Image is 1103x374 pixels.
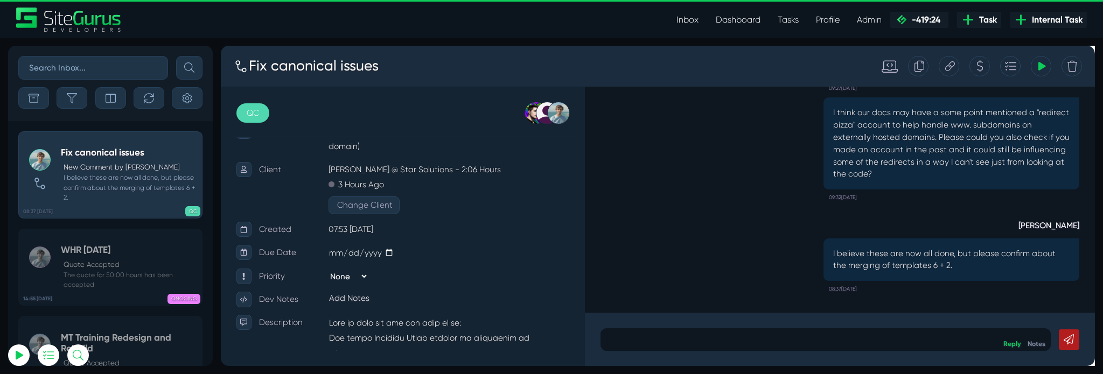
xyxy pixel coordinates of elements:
div: Copy this Task URL [756,11,777,32]
a: SiteGurus [16,8,122,32]
span: QC [185,206,200,216]
a: Dashboard [707,9,769,31]
button: Change Client [113,159,189,177]
p: Code to allow for 2 sitemaps on RHBS site (one for each domain) [113,82,367,114]
h5: Fix canonical issues [61,147,197,158]
span: Task [975,13,997,26]
div: Standard [685,13,713,30]
div: View Tracking Items [853,11,874,32]
p: New Comment by [PERSON_NAME] [64,162,197,173]
small: 09:27[DATE] [640,36,669,53]
input: Email [35,126,153,150]
div: Add to Task Drawer [820,11,842,32]
p: [PERSON_NAME] @ Star Solutions - 2:06 Hours [113,122,367,138]
a: Reply [824,309,842,317]
div: Duplicate this Task [723,11,745,32]
span: -419:24 [907,15,940,25]
button: Log In [35,190,153,213]
div: Create a Quote [788,11,809,32]
a: Task [957,12,1001,28]
a: 08:37 [DATE] Fix canonical issuesNew Comment by [PERSON_NAME] I believe these are now all done, b... [18,131,203,218]
b: 14:55 [DATE] [23,295,52,302]
input: Search Inbox... [18,56,168,80]
a: Inbox [668,9,707,31]
p: Priority [40,235,113,251]
span: ONGOING [167,294,200,304]
a: Profile [807,9,848,31]
p: Description [40,283,113,299]
p: I believe these are now all done, but please confirm about the merging of templates 6 + 2. [644,212,894,238]
a: QC [16,61,51,81]
a: Tasks [769,9,807,31]
small: I believe these are now all done, but please confirm about the merging of templates 6 + 2. [61,173,197,202]
strong: [PERSON_NAME] [634,180,904,196]
a: Admin [848,9,890,31]
p: Quote Accepted [64,259,197,270]
b: 08:37 [DATE] [23,208,53,215]
h3: Fix canonical issues [29,8,167,36]
p: 07:53 [DATE] [113,185,367,201]
p: I think our docs may have a some point mentioned a "redirect pizza" account to help handle www. s... [644,64,894,142]
a: -419:24 [890,12,948,28]
p: Created [40,185,113,201]
p: Client [40,122,113,138]
p: Quote Accepted [64,358,197,369]
img: Sitegurus Logo [16,8,122,32]
span: Internal Task [1028,13,1083,26]
small: The quote for 50:00 hours has been accepted [61,270,197,290]
p: 3 Hours Ago [124,138,172,154]
p: Due Date [40,209,113,225]
small: 08:37[DATE] [640,248,669,265]
small: 09:32[DATE] [640,151,669,168]
h5: MT Training Redesign and Rebuild [61,332,197,354]
a: Internal Task [1010,12,1087,28]
p: Dev Notes [40,259,113,275]
a: Notes [849,309,868,317]
h5: WHR [DATE] [61,244,197,256]
div: Add Notes [110,256,370,276]
div: Delete Task [885,11,906,32]
a: 14:55 [DATE] WHR [DATE]Quote Accepted The quote for 50:00 hours has been accepted ONGOING [18,229,203,306]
